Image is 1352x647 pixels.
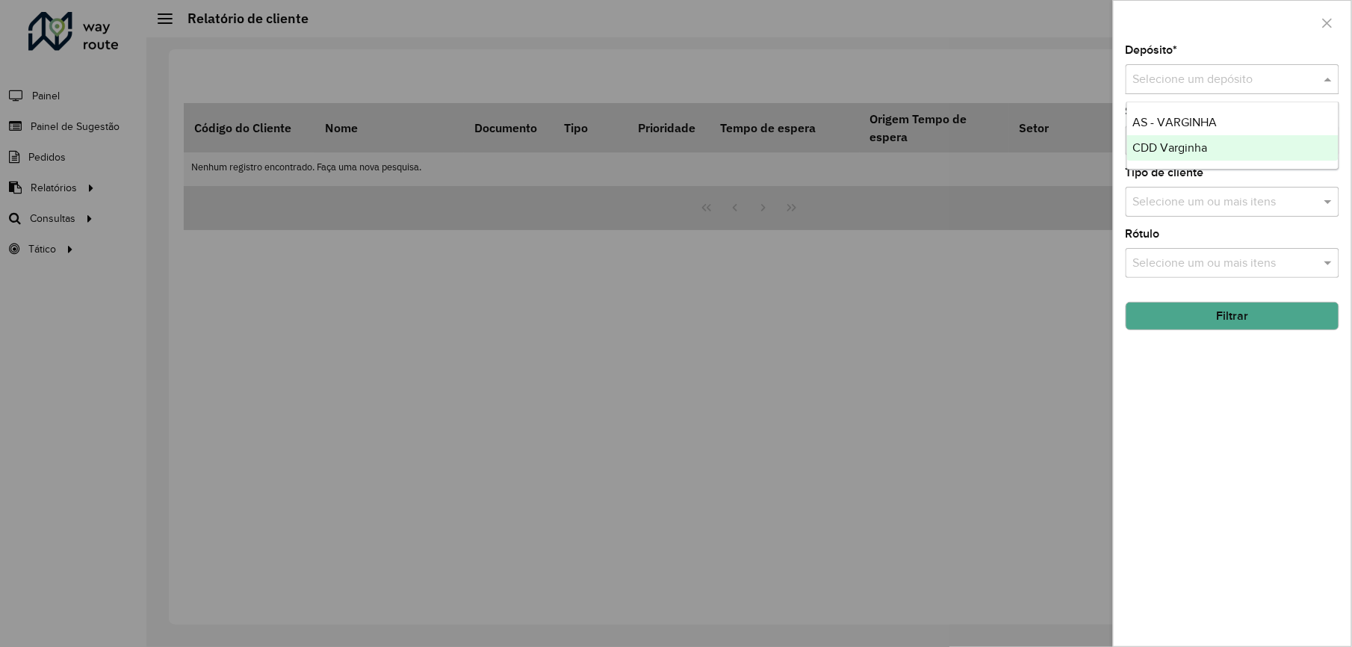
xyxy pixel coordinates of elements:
[1133,116,1218,129] span: AS - VARGINHA
[1126,102,1339,170] ng-dropdown-panel: Options list
[1126,102,1155,120] label: Setor
[1126,41,1178,59] label: Depósito
[1126,302,1339,330] button: Filtrar
[1133,141,1208,154] span: CDD Varginha
[1126,164,1204,182] label: Tipo de cliente
[1126,225,1160,243] label: Rótulo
